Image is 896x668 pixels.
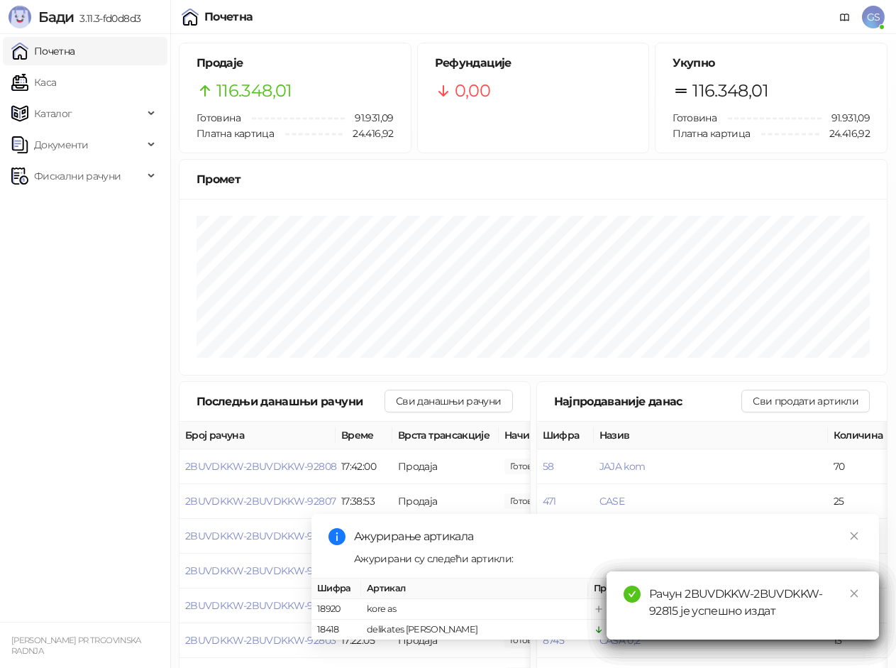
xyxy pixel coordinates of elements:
[336,449,392,484] td: 17:42:00
[537,422,594,449] th: Шифра
[828,484,892,519] td: 25
[588,579,695,599] th: Промена
[822,110,870,126] span: 91.931,09
[392,449,499,484] td: Продаја
[673,111,717,124] span: Готовина
[11,68,56,97] a: Каса
[543,460,554,473] button: 58
[849,531,859,541] span: close
[216,77,292,104] span: 116.348,01
[361,599,588,620] td: kore as
[11,37,75,65] a: Почетна
[392,422,499,449] th: Врста трансакције
[673,55,870,72] h5: Укупно
[543,495,556,508] button: 471
[599,460,646,473] button: JAJA kom
[649,586,862,620] div: Рачун 2BUVDKKW-2BUVDKKW-92815 је успешно издат
[385,390,512,412] button: Сви данашњи рачуни
[311,599,361,620] td: 18920
[204,11,253,23] div: Почетна
[599,495,624,508] button: CASE
[185,460,336,473] button: 2BUVDKKW-2BUVDKKW-92808
[197,111,240,124] span: Готовина
[435,55,632,72] h5: Рефундације
[354,528,862,545] div: Ажурирање артикала
[185,634,336,647] button: 2BUVDKKW-2BUVDKKW-92803
[336,484,392,519] td: 17:38:53
[185,564,336,577] button: 2BUVDKKW-2BUVDKKW-92805
[185,495,336,508] button: 2BUVDKKW-2BUVDKKW-92807
[554,393,742,410] div: Најпродаваније данас
[455,77,490,104] span: 0,00
[504,459,553,474] span: 35,00
[345,110,393,126] span: 91.931,09
[197,170,870,188] div: Промет
[9,6,31,28] img: Logo
[311,620,361,640] td: 18418
[185,599,336,612] button: 2BUVDKKW-2BUVDKKW-92804
[179,422,336,449] th: Број рачуна
[197,55,394,72] h5: Продаје
[741,390,870,412] button: Сви продати артикли
[594,422,828,449] th: Назив
[819,126,870,141] span: 24.416,92
[38,9,74,26] span: Бади
[354,551,862,566] div: Ажурирани су следећи артикли:
[328,528,345,545] span: info-circle
[499,422,641,449] th: Начини плаћања
[849,588,859,598] span: close
[197,393,385,410] div: Последњи данашњи рачуни
[504,493,553,509] span: 235,00
[392,484,499,519] td: Продаја
[34,131,88,159] span: Документи
[361,579,588,599] th: Артикал
[834,6,856,28] a: Документација
[692,77,768,104] span: 116.348,01
[34,162,121,190] span: Фискални рачуни
[311,579,361,599] th: Шифра
[624,586,641,603] span: check-circle
[74,12,140,25] span: 3.11.3-fd0d8d3
[197,127,274,140] span: Платна картица
[34,99,72,128] span: Каталог
[343,126,393,141] span: 24.416,92
[828,449,892,484] td: 70
[862,6,885,28] span: GS
[336,422,392,449] th: Време
[846,528,862,544] a: Close
[846,586,862,601] a: Close
[185,530,336,542] button: 2BUVDKKW-2BUVDKKW-92806
[673,127,750,140] span: Платна картица
[828,422,892,449] th: Количина
[361,620,588,640] td: delikates [PERSON_NAME]
[11,635,141,656] small: [PERSON_NAME] PR TRGOVINSKA RADNJA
